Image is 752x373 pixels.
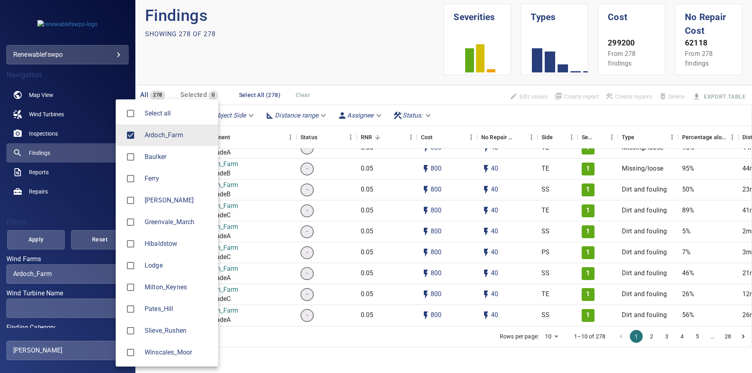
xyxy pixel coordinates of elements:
[145,109,212,118] span: Select all
[145,174,212,183] span: Ferry
[122,148,139,165] span: Baulker
[145,239,212,249] span: Hibaldstow
[122,279,139,296] span: Milton_Keynes
[145,304,212,314] span: Pates_Hill
[145,174,212,183] div: Wind Farms Ferry
[145,348,212,357] span: Winscales_Moor
[145,130,212,140] div: Wind Farms Ardoch_Farm
[145,196,212,205] div: Wind Farms Garves
[145,217,212,227] span: Greenvale_March
[122,235,139,252] span: Hibaldstow
[145,196,212,205] span: [PERSON_NAME]
[145,261,212,270] span: Lodge
[145,282,212,292] div: Wind Farms Milton_Keynes
[122,344,139,361] span: Winscales_Moor
[145,326,212,336] span: Slieve_Rushen
[145,152,212,162] div: Wind Farms Baulker
[145,261,212,270] div: Wind Farms Lodge
[145,326,212,336] div: Wind Farms Slieve_Rushen
[122,192,139,209] span: Garves
[145,152,212,162] span: Baulker
[122,301,139,317] span: Pates_Hill
[116,99,218,367] ul: Ardoch_Farm
[145,130,212,140] span: Ardoch_Farm
[145,217,212,227] div: Wind Farms Greenvale_March
[122,322,139,339] span: Slieve_Rushen
[145,239,212,249] div: Wind Farms Hibaldstow
[145,282,212,292] span: Milton_Keynes
[122,127,139,144] span: Ardoch_Farm
[145,348,212,357] div: Wind Farms Winscales_Moor
[122,257,139,274] span: Lodge
[145,304,212,314] div: Wind Farms Pates_Hill
[122,214,139,231] span: Greenvale_March
[122,170,139,187] span: Ferry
